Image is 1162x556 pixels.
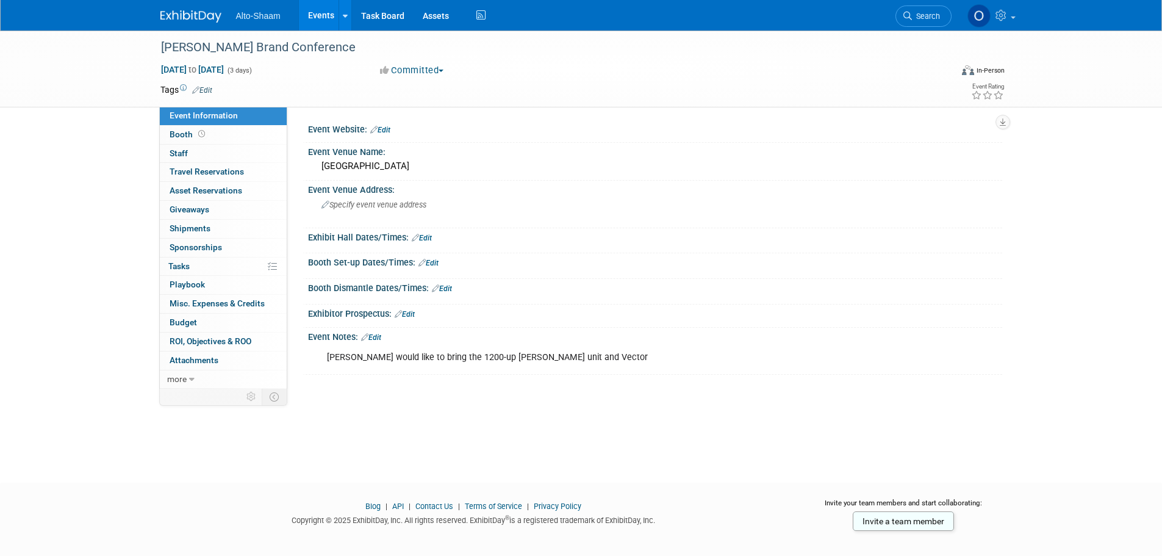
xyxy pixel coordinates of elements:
a: Giveaways [160,201,287,219]
a: Edit [361,333,381,342]
a: Edit [370,126,390,134]
a: Misc. Expenses & Credits [160,295,287,313]
td: Toggle Event Tabs [262,389,287,405]
span: Staff [170,148,188,158]
a: Terms of Service [465,502,522,511]
span: Event Information [170,110,238,120]
a: more [160,370,287,389]
img: Format-Inperson.png [962,65,974,75]
span: | [382,502,390,511]
a: ROI, Objectives & ROO [160,333,287,351]
span: Travel Reservations [170,167,244,176]
span: Shipments [170,223,210,233]
div: Event Venue Address: [308,181,1002,196]
a: Shipments [160,220,287,238]
a: Event Information [160,107,287,125]
sup: ® [505,514,509,521]
div: Exhibit Hall Dates/Times: [308,228,1002,244]
span: more [167,374,187,384]
div: [GEOGRAPHIC_DATA] [317,157,993,176]
span: Misc. Expenses & Credits [170,298,265,308]
div: Event Rating [971,84,1004,90]
td: Personalize Event Tab Strip [241,389,262,405]
span: | [524,502,532,511]
div: Invite your team members and start collaborating: [805,498,1002,516]
td: Tags [160,84,212,96]
div: Booth Dismantle Dates/Times: [308,279,1002,295]
a: Edit [412,234,432,242]
span: (3 days) [226,67,252,74]
span: Booth [170,129,207,139]
span: ROI, Objectives & ROO [170,336,251,346]
div: Event Website: [308,120,1002,136]
a: Edit [192,86,212,95]
span: Tasks [168,261,190,271]
span: Alto-Shaam [236,11,281,21]
span: Budget [170,317,197,327]
a: Edit [395,310,415,319]
button: Committed [376,64,448,77]
div: Event Venue Name: [308,143,1002,158]
a: Staff [160,145,287,163]
a: Privacy Policy [534,502,581,511]
div: [PERSON_NAME] would like to bring the 1200-up [PERSON_NAME] unit and Vector [318,345,868,370]
a: Search [895,5,952,27]
span: | [455,502,463,511]
div: In-Person [976,66,1005,75]
a: Edit [418,259,439,267]
div: [PERSON_NAME] Brand Conference [157,37,933,59]
span: Giveaways [170,204,209,214]
a: Asset Reservations [160,182,287,200]
span: Asset Reservations [170,186,242,195]
img: ExhibitDay [160,10,221,23]
div: Event Notes: [308,328,1002,344]
a: API [392,502,404,511]
div: Copyright © 2025 ExhibitDay, Inc. All rights reserved. ExhibitDay is a registered trademark of Ex... [160,512,787,526]
div: Exhibitor Prospectus: [308,305,1002,320]
span: Playbook [170,280,205,289]
span: to [187,65,198,74]
span: Specify event venue address [321,200,426,209]
span: Attachments [170,355,218,365]
a: Invite a team member [853,511,954,531]
a: Playbook [160,276,287,294]
span: Sponsorships [170,242,222,252]
a: Budget [160,314,287,332]
div: Booth Set-up Dates/Times: [308,253,1002,269]
span: Booth not reserved yet [196,129,207,139]
span: Search [912,12,940,21]
a: Tasks [160,258,287,276]
a: Sponsorships [160,239,287,257]
span: | [406,502,414,511]
a: Travel Reservations [160,163,287,181]
a: Edit [432,284,452,293]
a: Contact Us [415,502,453,511]
div: Event Format [880,63,1005,82]
a: Booth [160,126,287,144]
span: [DATE] [DATE] [160,64,224,75]
a: Blog [365,502,381,511]
a: Attachments [160,352,287,370]
img: Olivia Strasser [967,4,991,27]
